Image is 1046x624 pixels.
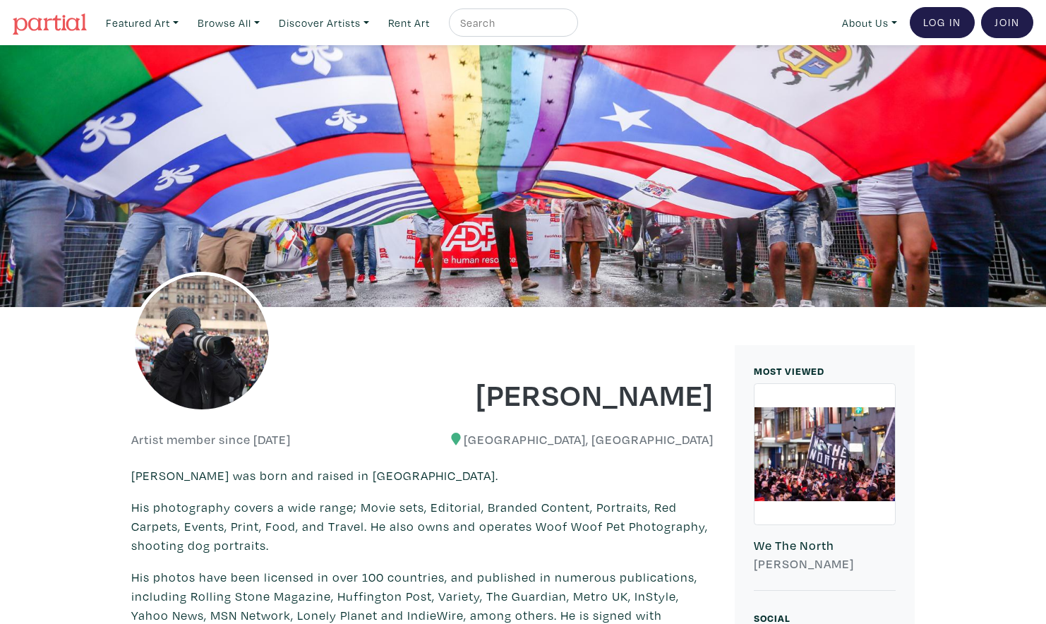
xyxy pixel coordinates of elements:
[131,498,714,555] p: His photography covers a wide range; Movie sets, Editorial, Branded Content, Portraits, Red Carpe...
[754,538,896,553] h6: We The North
[100,8,185,37] a: Featured Art
[910,7,975,38] a: Log In
[754,556,896,572] h6: [PERSON_NAME]
[272,8,375,37] a: Discover Artists
[754,364,824,378] small: MOST VIEWED
[433,432,714,448] h6: [GEOGRAPHIC_DATA], [GEOGRAPHIC_DATA]
[131,272,272,413] img: phpThumb.php
[131,466,714,485] p: [PERSON_NAME] was born and raised in [GEOGRAPHIC_DATA].
[382,8,436,37] a: Rent Art
[836,8,903,37] a: About Us
[459,14,565,32] input: Search
[754,383,896,592] a: We The North [PERSON_NAME]
[433,375,714,413] h1: [PERSON_NAME]
[131,432,291,448] h6: Artist member since [DATE]
[981,7,1033,38] a: Join
[191,8,266,37] a: Browse All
